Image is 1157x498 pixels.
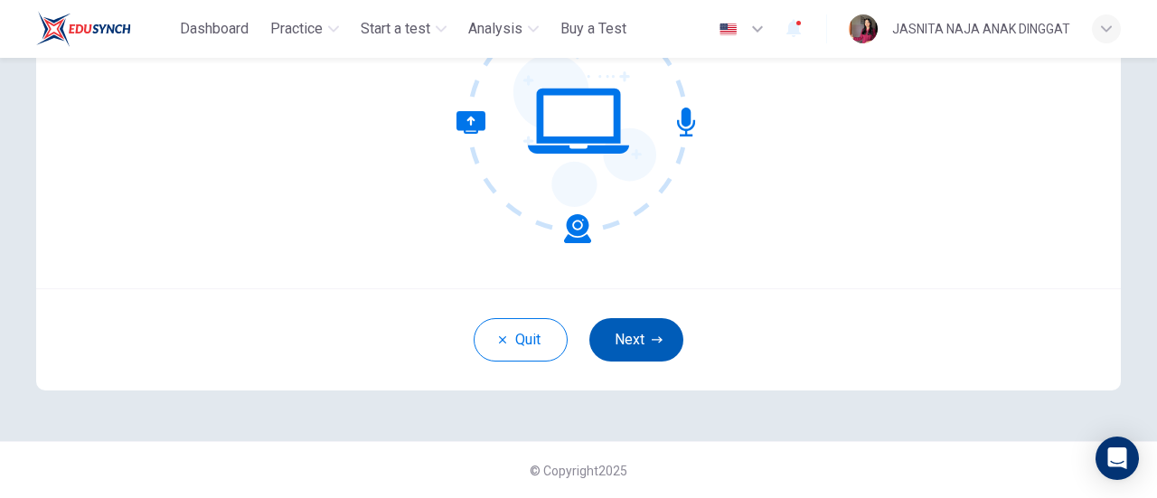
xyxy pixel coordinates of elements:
span: Buy a Test [560,18,626,40]
button: Quit [474,318,568,362]
button: Start a test [353,13,454,45]
img: en [717,23,739,36]
span: Start a test [361,18,430,40]
button: Next [589,318,683,362]
div: Open Intercom Messenger [1096,437,1139,480]
button: Dashboard [173,13,256,45]
span: Practice [270,18,323,40]
span: Analysis [468,18,522,40]
a: ELTC logo [36,11,173,47]
div: JASNITA NAJA ANAK DINGGAT [892,18,1070,40]
span: © Copyright 2025 [530,464,627,478]
img: ELTC logo [36,11,131,47]
span: Dashboard [180,18,249,40]
button: Practice [263,13,346,45]
img: Profile picture [849,14,878,43]
button: Analysis [461,13,546,45]
button: Buy a Test [553,13,634,45]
